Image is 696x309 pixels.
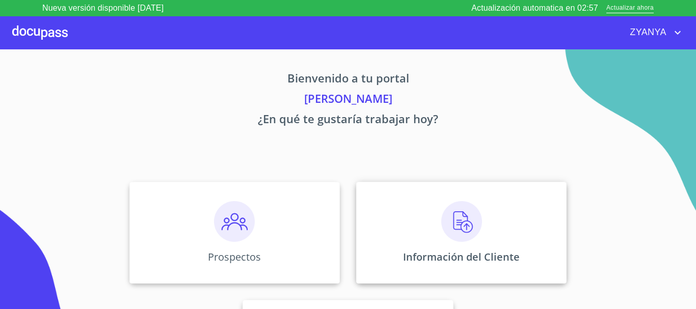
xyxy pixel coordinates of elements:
button: account of current user [622,24,684,41]
img: prospectos.png [214,201,255,242]
span: ZYANYA [622,24,672,41]
p: Prospectos [208,250,261,264]
img: carga.png [441,201,482,242]
p: Bienvenido a tu portal [34,70,662,90]
p: Actualización automatica en 02:57 [471,2,598,14]
p: Nueva versión disponible [DATE] [42,2,164,14]
p: Información del Cliente [403,250,520,264]
p: ¿En qué te gustaría trabajar hoy? [34,110,662,131]
p: [PERSON_NAME] [34,90,662,110]
span: Actualizar ahora [606,3,654,14]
